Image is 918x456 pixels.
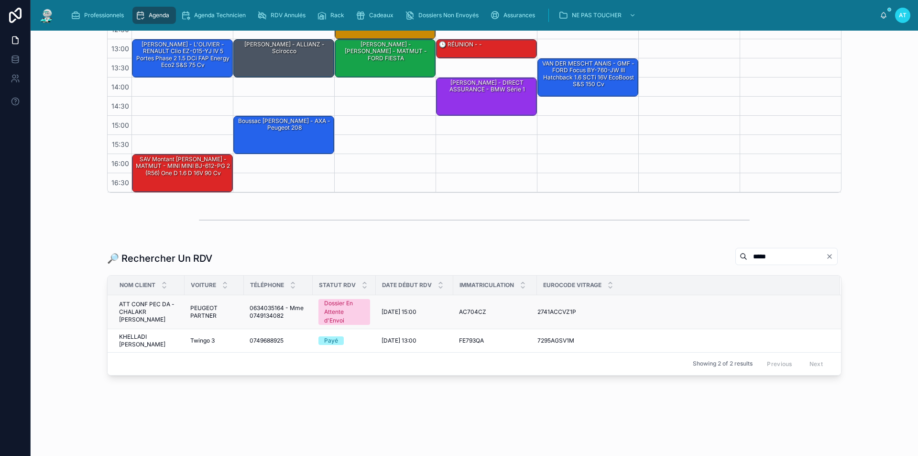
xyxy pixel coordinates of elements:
[190,337,215,345] span: Twingo 3
[132,155,232,192] div: SAV montant [PERSON_NAME] - MATMUT - MINI MINI BJ-612-PG 2 (R56) One D 1.6 D 16V 90 cv
[38,8,55,23] img: App logo
[109,121,131,129] span: 15:00
[382,337,448,345] a: [DATE] 13:00
[234,116,334,154] div: Boussac [PERSON_NAME] - AXA - Peugeot 208
[109,44,131,53] span: 13:00
[330,11,344,19] span: Rack
[68,7,131,24] a: Professionnels
[438,40,483,49] div: 🕒 RÉUNION - -
[235,40,333,56] div: [PERSON_NAME] - ALLIANZ - Scirocco
[250,304,307,320] a: 0634035164 - Mme 0749134082
[190,337,238,345] a: Twingo 3
[324,336,338,345] div: Payé
[693,360,753,367] span: Showing 2 of 2 results
[537,337,574,345] span: 7295AGSV1M
[250,281,284,289] span: Téléphone
[132,7,176,24] a: Agenda
[134,155,232,178] div: SAV montant [PERSON_NAME] - MATMUT - MINI MINI BJ-612-PG 2 (R56) One D 1.6 D 16V 90 cv
[107,252,212,265] h1: 🔎 Rechercher Un RDV
[337,40,435,63] div: [PERSON_NAME] - [PERSON_NAME] - MATMUT - FORD FIESTA
[63,5,880,26] div: scrollable content
[119,333,179,348] a: KHELLADI [PERSON_NAME]
[178,7,252,24] a: Agenda Technicien
[109,140,131,148] span: 15:30
[572,11,622,19] span: NE PAS TOUCHER
[119,300,179,323] a: ATT CONF PEC DA -CHALAKR [PERSON_NAME]
[109,64,131,72] span: 13:30
[191,281,216,289] span: Voiture
[556,7,641,24] a: NE PAS TOUCHER
[254,7,312,24] a: RDV Annulés
[134,40,232,70] div: [PERSON_NAME] - L'OLIVIER - RENAULT Clio EZ-015-YJ IV 5 Portes Phase 2 1.5 dCi FAP Energy eco2 S&...
[314,7,351,24] a: Rack
[335,40,435,77] div: [PERSON_NAME] - [PERSON_NAME] - MATMUT - FORD FIESTA
[487,7,542,24] a: Assurances
[402,7,485,24] a: Dossiers Non Envoyés
[369,11,393,19] span: Cadeaux
[235,117,333,133] div: Boussac [PERSON_NAME] - AXA - Peugeot 208
[438,78,536,94] div: [PERSON_NAME] - DIRECT ASSURANCE - BMW série 1
[250,337,284,345] span: 0749688925
[109,178,131,187] span: 16:30
[437,40,536,58] div: 🕒 RÉUNION - -
[109,83,131,91] span: 14:00
[418,11,479,19] span: Dossiers Non Envoyés
[437,78,536,115] div: [PERSON_NAME] - DIRECT ASSURANCE - BMW série 1
[319,281,356,289] span: Statut RDV
[459,337,484,345] span: FE793QA
[149,11,169,19] span: Agenda
[538,59,638,96] div: VAN DER MESCHT ANAIS - GMF - FORD Focus BY-760-JW III Hatchback 1.6 SCTi 16V EcoBoost S&S 150 cv
[459,308,531,316] a: AC704CZ
[539,59,637,89] div: VAN DER MESCHT ANAIS - GMF - FORD Focus BY-760-JW III Hatchback 1.6 SCTi 16V EcoBoost S&S 150 cv
[353,7,400,24] a: Cadeaux
[459,308,486,316] span: AC704CZ
[120,281,155,289] span: Nom Client
[271,11,306,19] span: RDV Annulés
[826,253,837,260] button: Clear
[537,308,576,316] span: 2741ACCVZ1P
[382,281,432,289] span: Date Début RDV
[382,308,416,316] span: [DATE] 15:00
[543,281,601,289] span: Eurocode Vitrage
[109,159,131,167] span: 16:00
[234,40,334,77] div: [PERSON_NAME] - ALLIANZ - Scirocco
[84,11,124,19] span: Professionnels
[537,337,829,345] a: 7295AGSV1M
[109,102,131,110] span: 14:30
[537,308,829,316] a: 2741ACCVZ1P
[324,299,364,325] div: Dossier En Attente d'Envoi
[132,40,232,77] div: [PERSON_NAME] - L'OLIVIER - RENAULT Clio EZ-015-YJ IV 5 Portes Phase 2 1.5 dCi FAP Energy eco2 S&...
[250,337,307,345] a: 0749688925
[190,304,238,320] a: PEUGEOT PARTNER
[318,299,370,325] a: Dossier En Attente d'Envoi
[382,337,416,345] span: [DATE] 13:00
[459,337,531,345] a: FE793QA
[109,25,131,33] span: 12:30
[899,11,907,19] span: AT
[503,11,535,19] span: Assurances
[382,308,448,316] a: [DATE] 15:00
[194,11,246,19] span: Agenda Technicien
[318,336,370,345] a: Payé
[459,281,514,289] span: Immatriculation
